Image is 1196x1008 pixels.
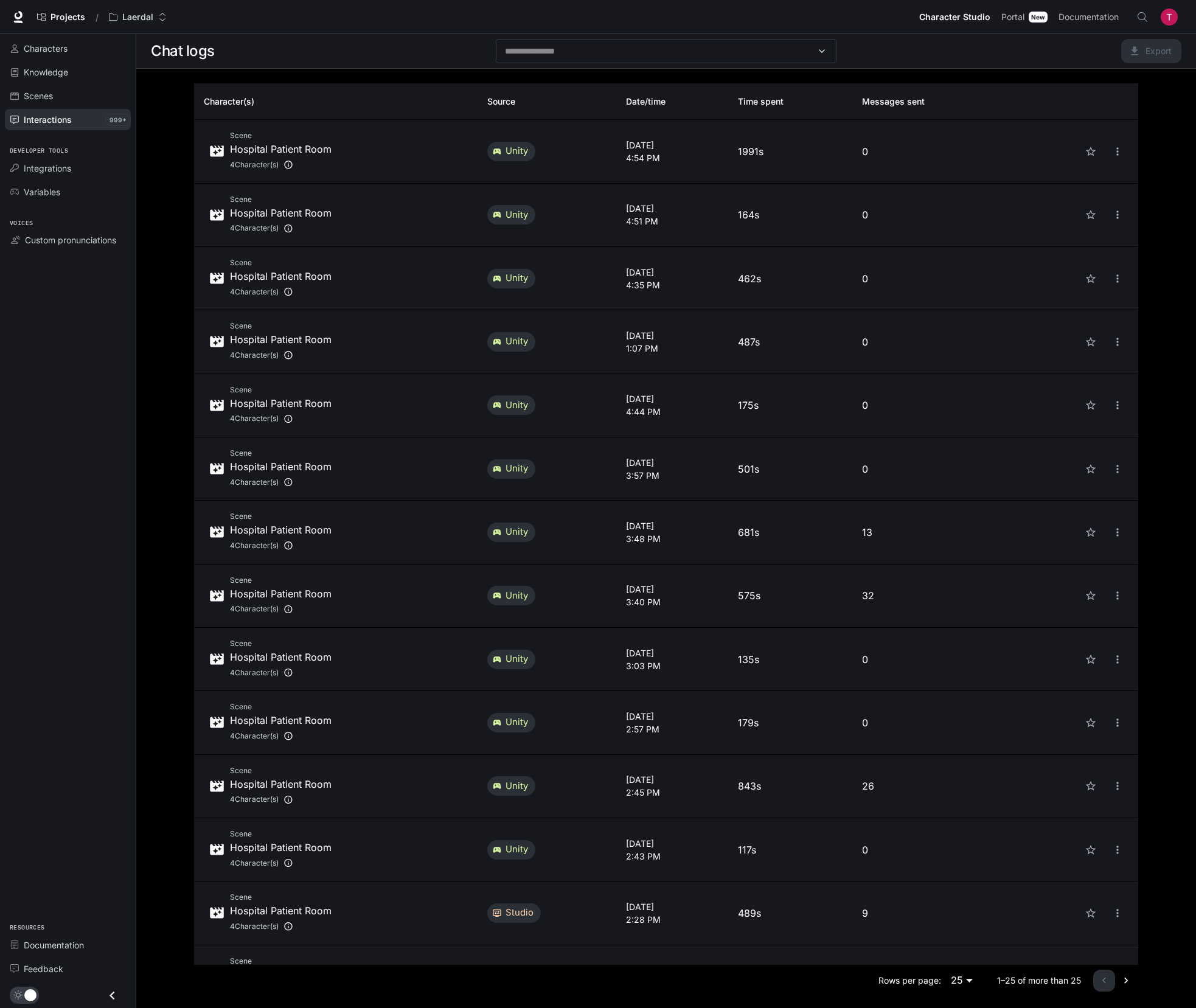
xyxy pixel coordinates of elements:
[862,462,999,476] p: 0
[626,266,719,279] p: [DATE]
[862,843,999,857] p: 0
[230,347,332,363] div: James Turner, Monique Turner, James Test, James Turner (copy)
[498,653,535,666] span: unity
[24,988,37,1001] span: Dark mode toggle
[1080,585,1102,607] button: Favorite
[498,272,535,285] span: unity
[1080,902,1102,924] button: Favorite
[498,526,535,538] span: unity
[230,855,332,871] div: James Turner, Monique Turner, James Test, James Turner (copy)
[1107,331,1128,353] button: close
[1080,458,1102,480] button: Favorite
[5,61,131,83] a: Knowledge
[230,701,332,713] span: Scene
[230,793,279,805] span: 4 Character(s)
[626,596,719,608] p: 3:40 PM
[1080,394,1102,416] button: Favorite
[1107,712,1128,734] button: close
[230,459,332,474] p: Hospital Patient Room
[50,12,85,23] span: Projects
[498,716,535,729] span: unity
[230,537,332,554] div: James Turner, Monique Turner, James Test, James Turner (copy)
[738,398,843,412] p: 175s
[852,83,1009,120] th: Messages sent
[24,89,53,102] span: Scenes
[122,12,153,23] p: Laerdal
[230,765,332,777] span: Scene
[1059,10,1119,25] span: Documentation
[1107,268,1128,290] button: close
[230,193,332,206] span: Scene
[1115,970,1137,992] button: Go to next page
[862,144,999,159] p: 0
[230,130,332,142] span: Scene
[230,857,279,869] span: 4 Character(s)
[862,207,999,222] p: 0
[626,469,719,482] p: 3:57 PM
[230,220,332,237] div: James Turner, Monique Turner, James Test, James Turner (copy)
[738,843,843,857] p: 117s
[1107,648,1128,670] button: close
[738,715,843,730] p: 179s
[230,159,279,171] span: 4 Character(s)
[1107,775,1128,797] button: close
[498,335,535,348] span: unity
[230,320,332,332] span: Scene
[498,145,535,158] span: unity
[230,918,332,934] div: James Turner, Monique Turner, James Test, James Turner (copy)
[626,647,719,659] p: [DATE]
[616,83,729,120] th: Date/time
[230,713,332,728] p: Hospital Patient Room
[1157,5,1181,29] button: User avatar
[626,215,719,228] p: 4:51 PM
[626,405,719,418] p: 4:44 PM
[230,156,332,173] div: James Turner, Monique Turner, James Test, James Turner (copy)
[878,975,941,987] p: Rows per page:
[498,843,535,856] span: unity
[5,158,131,179] a: Integrations
[626,786,719,799] p: 2:45 PM
[626,659,719,672] p: 3:03 PM
[1107,141,1128,162] button: close
[738,652,843,667] p: 135s
[230,384,332,396] span: Scene
[996,5,1052,29] a: PortalNew
[862,652,999,667] p: 0
[1080,141,1102,162] button: Favorite
[738,335,843,349] p: 487s
[1080,712,1102,734] button: Favorite
[738,462,843,476] p: 501s
[626,392,719,405] p: [DATE]
[230,332,332,347] p: Hospital Patient Room
[5,109,131,130] a: Interactions
[862,525,999,540] p: 13
[1121,44,1181,56] span: Coming soon
[626,723,719,735] p: 2:57 PM
[230,523,332,537] p: Hospital Patient Room
[230,586,332,601] p: Hospital Patient Room
[626,342,719,355] p: 1:07 PM
[230,269,332,283] p: Hospital Patient Room
[738,588,843,603] p: 575s
[862,588,999,603] p: 32
[5,934,131,956] a: Documentation
[230,411,332,427] div: James Turner, Monique Turner, James Test, James Turner (copy)
[478,83,616,120] th: Source
[230,447,332,459] span: Scene
[24,113,72,126] span: Interactions
[230,540,279,552] span: 4 Character(s)
[230,903,332,918] p: Hospital Patient Room
[230,730,279,742] span: 4 Character(s)
[1080,775,1102,797] button: Favorite
[498,906,541,919] span: studio
[498,209,535,221] span: unity
[230,667,279,679] span: 4 Character(s)
[25,234,116,246] span: Custom pronunciations
[194,83,478,120] th: Character(s)
[1080,521,1102,543] button: Favorite
[24,962,63,975] span: Feedback
[498,462,535,475] span: unity
[230,396,332,411] p: Hospital Patient Room
[230,286,279,298] span: 4 Character(s)
[230,206,332,220] p: Hospital Patient Room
